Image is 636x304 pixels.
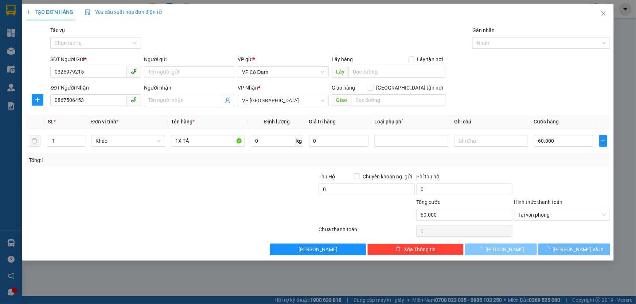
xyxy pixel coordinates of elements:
[131,97,137,103] span: phone
[50,55,141,63] div: SĐT Người Gửi
[50,27,65,33] label: Tác vụ
[374,84,446,92] span: [GEOGRAPHIC_DATA] tận nơi
[332,94,351,106] span: Giao
[472,27,495,33] label: Gán nhãn
[514,199,562,205] label: Hình thức thanh toán
[367,244,464,255] button: deleteXóa Thông tin
[296,135,303,147] span: kg
[26,9,73,15] span: TẠO ĐƠN HÀNG
[396,246,401,252] span: delete
[225,98,231,103] span: user-add
[171,135,245,147] input: VD: Bàn, Ghế
[144,55,235,63] div: Người gửi
[545,246,553,252] span: loading
[485,245,524,253] span: [PERSON_NAME]
[242,67,324,78] span: VP Cổ Đạm
[414,55,446,63] span: Lấy tận nơi
[144,84,235,92] div: Người nhận
[309,119,336,125] span: Giá trị hàng
[171,119,195,125] span: Tên hàng
[29,135,40,147] button: delete
[238,85,258,91] span: VP Nhận
[416,199,440,205] span: Tổng cước
[48,119,54,125] span: SL
[599,135,607,147] button: plus
[477,246,485,252] span: loading
[242,95,324,106] span: VP Mỹ Đình
[299,245,337,253] span: [PERSON_NAME]
[332,85,355,91] span: Giao hàng
[264,119,290,125] span: Định lượng
[318,225,416,238] div: Chưa thanh toán
[91,119,118,125] span: Đơn vị tính
[465,244,537,255] button: [PERSON_NAME]
[332,56,353,62] span: Lấy hàng
[348,66,446,78] input: Dọc đường
[371,115,451,129] th: Loại phụ phí
[538,244,610,255] button: [PERSON_NAME] và In
[238,55,329,63] div: VP gửi
[32,97,43,103] span: plus
[593,4,614,24] button: Close
[553,245,604,253] span: [PERSON_NAME] và In
[95,135,161,146] span: Khác
[319,174,335,179] span: Thu Hộ
[131,68,137,74] span: phone
[601,11,606,16] span: close
[518,209,606,220] span: Tại văn phòng
[50,84,141,92] div: SĐT Người Nhận
[309,135,368,147] input: 0
[32,94,43,106] button: plus
[416,173,512,183] div: Phí thu hộ
[29,156,246,164] div: Tổng: 1
[454,135,528,147] input: Ghi Chú
[332,66,348,78] span: Lấy
[600,138,607,144] span: plus
[360,173,415,181] span: Chuyển khoản ng. gửi
[26,9,31,15] span: plus
[451,115,531,129] th: Ghi chú
[85,9,162,15] span: Yêu cầu xuất hóa đơn điện tử
[534,119,559,125] span: Cước hàng
[270,244,366,255] button: [PERSON_NAME]
[85,9,91,15] img: icon
[404,245,436,253] span: Xóa Thông tin
[351,94,446,106] input: Dọc đường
